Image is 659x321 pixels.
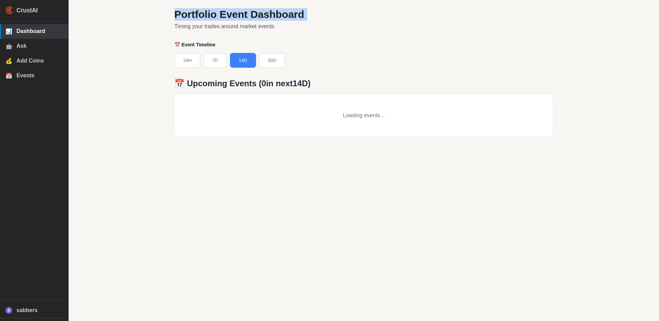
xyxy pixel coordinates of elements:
[5,73,12,79] span: 📅
[16,43,63,49] span: Ask
[259,53,285,68] button: 30D
[174,94,553,137] div: Loading events...
[174,79,553,89] h3: 📅 Upcoming Events ( 0 in next 14D )
[174,53,200,68] button: 24H
[230,53,256,68] button: 14D
[5,43,12,49] span: 🤖
[16,73,63,79] span: Events
[5,6,14,14] img: CrustAI
[5,28,12,35] span: 📊
[16,307,63,313] span: sabbers
[203,53,227,68] button: 7D
[174,42,553,48] h2: 📅 Event Timeline
[16,28,63,34] span: Dashboard
[174,22,553,31] p: Timing your trades around market events
[5,307,12,314] div: S
[16,58,63,64] span: Add Coins
[174,8,553,21] h1: Portfolio Event Dashboard
[16,5,38,15] span: CrustAI
[5,58,12,64] span: 💰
